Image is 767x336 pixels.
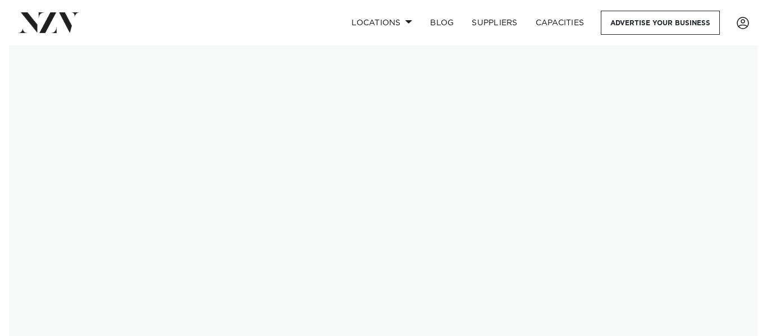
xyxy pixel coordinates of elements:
[463,11,526,35] a: SUPPLIERS
[343,11,421,35] a: Locations
[421,11,463,35] a: BLOG
[601,11,720,35] a: Advertise your business
[18,12,79,33] img: nzv-logo.png
[527,11,593,35] a: Capacities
